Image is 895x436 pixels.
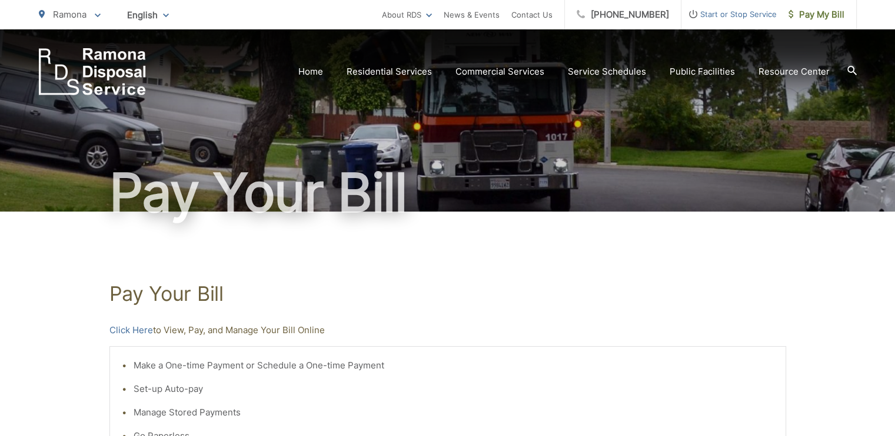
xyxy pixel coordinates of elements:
a: Service Schedules [568,65,646,79]
p: to View, Pay, and Manage Your Bill Online [109,323,786,337]
a: Resource Center [758,65,830,79]
a: EDCD logo. Return to the homepage. [39,48,146,95]
span: English [118,5,178,25]
span: Pay My Bill [788,8,844,22]
a: Contact Us [511,8,553,22]
a: Home [298,65,323,79]
a: Commercial Services [455,65,544,79]
h1: Pay Your Bill [109,282,786,306]
li: Manage Stored Payments [134,405,774,420]
a: News & Events [444,8,500,22]
a: About RDS [382,8,432,22]
li: Make a One-time Payment or Schedule a One-time Payment [134,358,774,373]
a: Click Here [109,323,153,337]
span: Ramona [53,9,86,20]
a: Public Facilities [670,65,735,79]
a: Residential Services [347,65,432,79]
h1: Pay Your Bill [39,163,857,222]
li: Set-up Auto-pay [134,382,774,396]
